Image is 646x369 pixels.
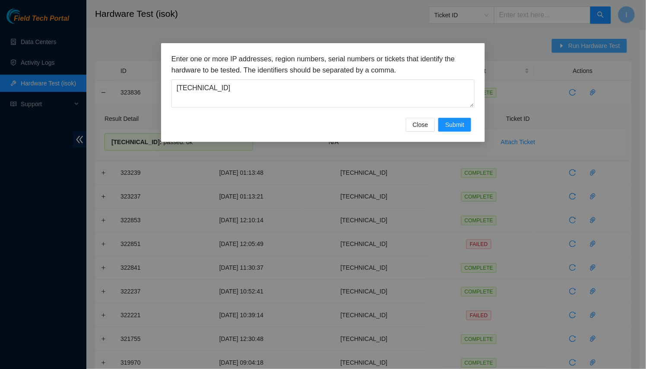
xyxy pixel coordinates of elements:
span: Submit [445,120,464,129]
h3: Enter one or more IP addresses, region numbers, serial numbers or tickets that identify the hardw... [171,54,475,76]
button: Close [406,118,435,132]
span: Close [413,120,428,129]
textarea: [TECHNICAL_ID] [171,79,475,107]
button: Submit [438,118,471,132]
